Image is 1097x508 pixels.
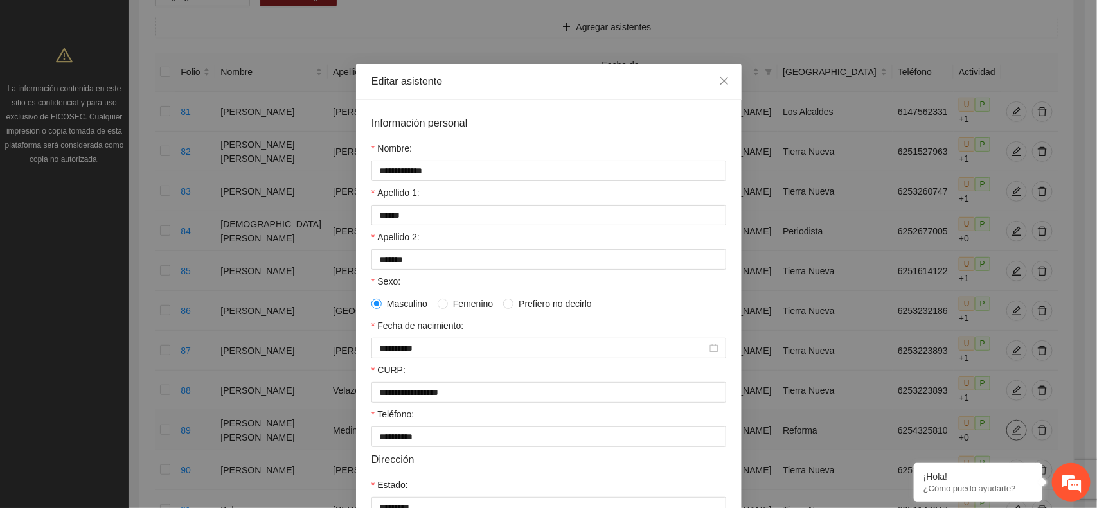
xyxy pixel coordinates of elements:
label: Sexo: [371,274,400,288]
span: Prefiero no decirlo [513,297,597,311]
label: Apellido 1: [371,186,420,200]
p: ¿Cómo puedo ayudarte? [923,484,1033,493]
div: Editar asistente [371,74,726,89]
input: CURP: [371,382,726,403]
span: close [719,76,729,86]
textarea: Escriba su mensaje y pulse “Intro” [6,351,245,396]
input: Teléfono: [371,426,726,447]
label: Estado: [371,478,408,492]
input: Fecha de nacimiento: [379,341,707,355]
label: Teléfono: [371,407,414,421]
span: Información personal [371,115,467,131]
span: Femenino [448,297,498,311]
input: Apellido 1: [371,205,726,225]
label: Nombre: [371,141,412,155]
label: Fecha de nacimiento: [371,319,463,333]
div: ¡Hola! [923,471,1033,482]
div: Minimizar ventana de chat en vivo [211,6,242,37]
button: Close [707,64,742,99]
span: Dirección [371,451,415,468]
input: Apellido 2: [371,249,726,270]
input: Nombre: [371,161,726,181]
span: Estamos en línea. [75,171,177,301]
span: Masculino [382,297,433,311]
label: CURP: [371,363,406,377]
div: Chatee con nosotros ahora [67,66,216,82]
label: Apellido 2: [371,230,420,244]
